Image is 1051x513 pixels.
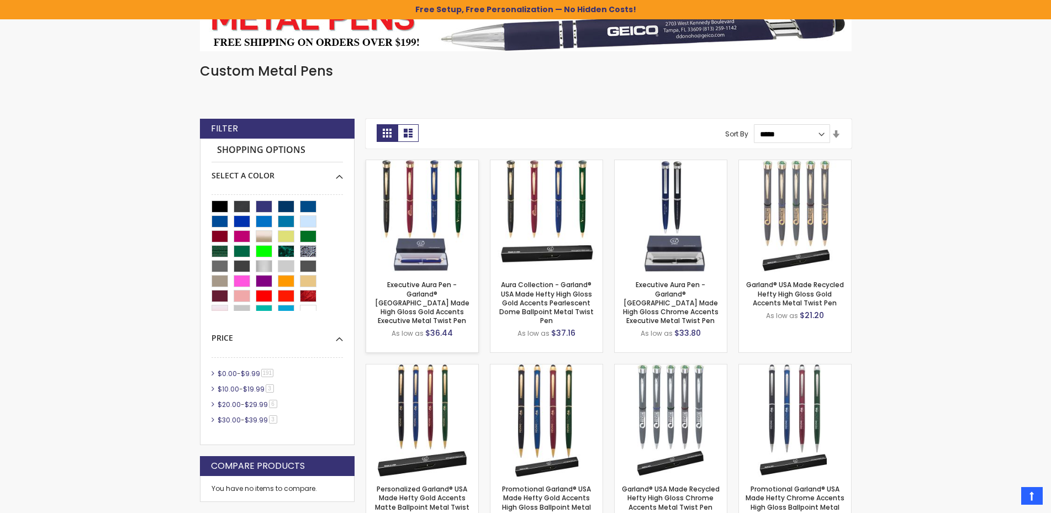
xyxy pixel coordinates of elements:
[766,311,798,320] span: As low as
[739,160,851,169] a: Garland® USA Made Recycled Hefty High Gloss Gold Accents Metal Twist Pen
[269,415,277,424] span: 3
[212,162,343,181] div: Select A Color
[739,160,851,272] img: Garland® USA Made Recycled Hefty High Gloss Gold Accents Metal Twist Pen
[215,369,278,378] a: $0.00-$9.99191
[725,129,748,139] label: Sort By
[200,62,852,80] h1: Custom Metal Pens
[218,384,239,394] span: $10.00
[615,364,727,477] img: Garland® USA Made Recycled Hefty High Gloss Chrome Accents Metal Twist Pen
[212,325,343,343] div: Price
[425,327,453,339] span: $36.44
[623,280,719,325] a: Executive Aura Pen - Garland® [GEOGRAPHIC_DATA] Made High Gloss Chrome Accents Executive Metal Tw...
[218,369,237,378] span: $0.00
[1021,487,1043,505] a: Top
[615,160,727,272] img: Executive Aura Pen - Garland® USA Made High Gloss Chrome Accents Executive Metal Twist Pen
[366,364,478,477] img: Personalized Garland® USA Made Hefty Gold Accents Matte Ballpoint Metal Twist Stylus Pen
[261,369,274,377] span: 191
[674,327,701,339] span: $33.80
[551,327,575,339] span: $37.16
[241,369,260,378] span: $9.99
[739,364,851,373] a: Promotional Garland® USA Made Hefty Chrome Accents High Gloss Ballpoint Metal Twist Stylus Pen
[375,280,469,325] a: Executive Aura Pen - Garland® [GEOGRAPHIC_DATA] Made High Gloss Gold Accents Executive Metal Twis...
[245,415,268,425] span: $39.99
[200,476,355,502] div: You have no items to compare.
[211,460,305,472] strong: Compare Products
[392,329,424,338] span: As low as
[212,139,343,162] strong: Shopping Options
[266,384,274,393] span: 3
[490,364,603,373] a: Promotional Garland® USA Made Hefty Gold Accents High Gloss Ballpoint Metal Twist Stylus Pen
[517,329,550,338] span: As low as
[622,484,720,511] a: Garland® USA Made Recycled Hefty High Gloss Chrome Accents Metal Twist Pen
[739,364,851,477] img: Promotional Garland® USA Made Hefty Chrome Accents High Gloss Ballpoint Metal Twist Stylus Pen
[243,384,265,394] span: $19.99
[377,124,398,142] strong: Grid
[218,400,241,409] span: $20.00
[366,160,478,169] a: Executive Aura Pen - Garland® USA Made High Gloss Gold Accents Executive Metal Twist Pen
[215,415,281,425] a: $30.00-$39.993
[366,160,478,272] img: Executive Aura Pen - Garland® USA Made High Gloss Gold Accents Executive Metal Twist Pen
[746,280,844,307] a: Garland® USA Made Recycled Hefty High Gloss Gold Accents Metal Twist Pen
[215,384,278,394] a: $10.00-$19.993
[490,160,603,169] a: Aura Collection - Garland® USA Made Hefty High Gloss Gold Accents Pearlescent Dome Ballpoint Meta...
[245,400,268,409] span: $29.99
[490,364,603,477] img: Promotional Garland® USA Made Hefty Gold Accents High Gloss Ballpoint Metal Twist Stylus Pen
[215,400,281,409] a: $20.00-$29.996
[499,280,594,325] a: Aura Collection - Garland® USA Made Hefty High Gloss Gold Accents Pearlescent Dome Ballpoint Meta...
[490,160,603,272] img: Aura Collection - Garland® USA Made Hefty High Gloss Gold Accents Pearlescent Dome Ballpoint Meta...
[218,415,241,425] span: $30.00
[641,329,673,338] span: As low as
[269,400,277,408] span: 6
[800,310,824,321] span: $21.20
[615,364,727,373] a: Garland® USA Made Recycled Hefty High Gloss Chrome Accents Metal Twist Pen
[211,123,238,135] strong: Filter
[366,364,478,373] a: Personalized Garland® USA Made Hefty Gold Accents Matte Ballpoint Metal Twist Stylus Pen
[615,160,727,169] a: Executive Aura Pen - Garland® USA Made High Gloss Chrome Accents Executive Metal Twist Pen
